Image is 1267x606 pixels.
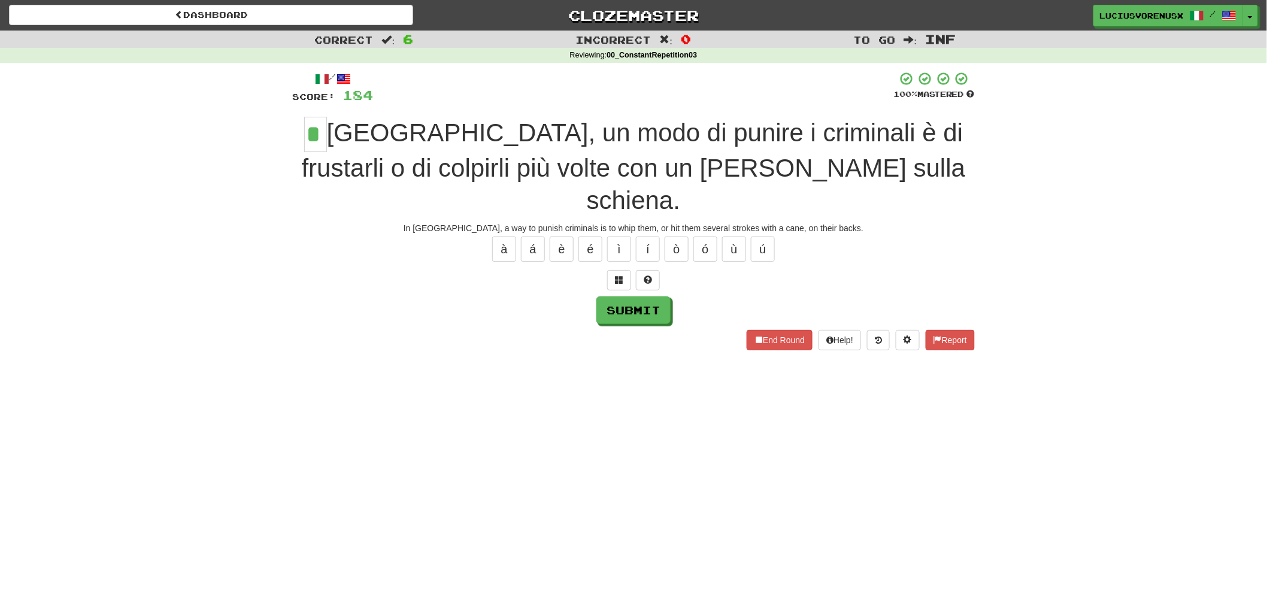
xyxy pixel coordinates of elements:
span: [GEOGRAPHIC_DATA], un modo di punire i criminali è di frustarli o di colpirli più volte con un [P... [302,119,966,214]
span: 184 [342,87,373,102]
button: í [636,237,660,262]
button: á [521,237,545,262]
button: Single letter hint - you only get 1 per sentence and score half the points! alt+h [636,270,660,290]
div: In [GEOGRAPHIC_DATA], a way to punish criminals is to whip them, or hit them several strokes with... [292,222,975,234]
span: 100 % [893,89,917,99]
a: Dashboard [9,5,413,25]
button: ò [665,237,689,262]
button: ú [751,237,775,262]
span: Incorrect [576,34,651,46]
button: Round history (alt+y) [867,330,890,350]
span: To go [854,34,896,46]
div: Mastered [893,89,975,100]
a: Clozemaster [431,5,835,26]
a: LuciusVorenusX / [1093,5,1243,26]
button: Switch sentence to multiple choice alt+p [607,270,631,290]
button: ù [722,237,746,262]
span: : [382,35,395,45]
span: / [1210,10,1216,18]
button: ó [693,237,717,262]
span: Score: [292,92,335,102]
button: è [550,237,574,262]
strong: 00_ConstantRepetition03 [607,51,697,59]
button: Report [926,330,975,350]
button: Help! [819,330,861,350]
div: / [292,71,373,86]
button: ì [607,237,631,262]
span: Inf [925,32,956,46]
button: End Round [747,330,813,350]
span: LuciusVorenusX [1100,10,1184,21]
button: é [578,237,602,262]
button: Submit [596,296,671,324]
span: : [904,35,917,45]
span: 0 [681,32,691,46]
span: Correct [315,34,374,46]
button: à [492,237,516,262]
span: 6 [403,32,413,46]
span: : [660,35,673,45]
